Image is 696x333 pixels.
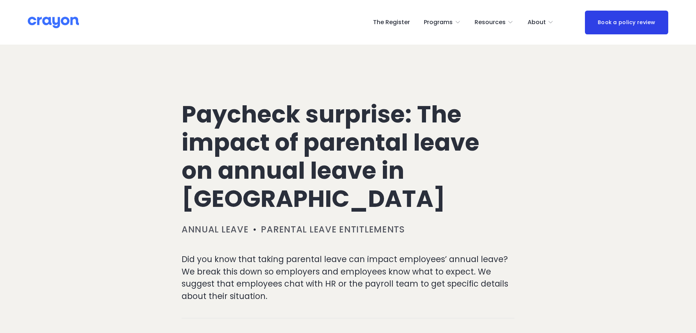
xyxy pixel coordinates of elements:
a: Book a policy review [585,11,668,34]
a: folder dropdown [424,16,461,28]
span: Programs [424,17,453,28]
span: About [528,17,546,28]
span: Resources [475,17,506,28]
p: Did you know that taking parental leave can impact employees’ annual leave? We break this down so... [182,253,514,302]
a: folder dropdown [528,16,554,28]
a: Annual leave [182,223,249,235]
img: Crayon [28,16,79,29]
a: Parental leave entitlements [261,223,404,235]
a: folder dropdown [475,16,514,28]
h1: Paycheck surprise: The impact of parental leave on annual leave in [GEOGRAPHIC_DATA] [182,101,514,213]
a: The Register [373,16,410,28]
